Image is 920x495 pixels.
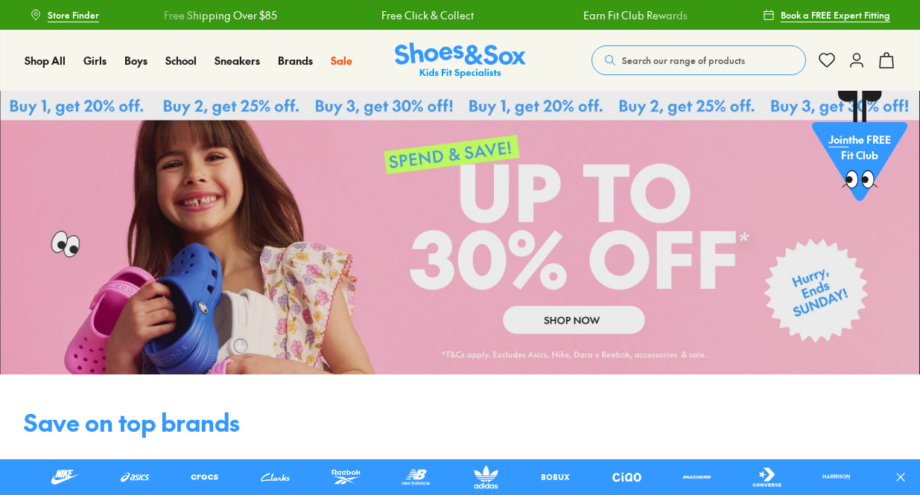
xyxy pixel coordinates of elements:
[395,42,526,79] img: SNS_Logo_Responsive.svg
[25,53,66,68] span: Shop All
[215,53,260,68] span: Sneakers
[124,53,147,68] span: Boys
[781,8,890,22] span: Book a FREE Expert Fitting
[331,53,352,68] span: Sale
[165,53,197,68] span: School
[582,7,686,23] a: Earn Fit Club Rewards
[30,1,99,28] a: Store Finder
[83,53,107,68] a: Girls
[215,53,260,68] a: Sneakers
[763,1,890,28] a: Book a FREE Expert Fitting
[165,53,197,68] a: School
[812,120,907,175] p: the FREE Fit Club
[124,53,147,68] a: Boys
[395,42,526,79] a: Shoes & Sox
[331,53,352,68] a: Sale
[381,7,473,23] a: Free Click & Collect
[162,7,276,23] a: Free Shipping Over $85
[83,53,107,68] span: Girls
[828,132,848,147] span: Join
[278,53,313,68] a: Brands
[622,54,745,67] span: Search our range of products
[591,45,806,75] button: Search our range of products
[48,8,99,22] span: Store Finder
[278,53,313,68] span: Brands
[25,53,66,68] a: Shop All
[812,90,907,209] a: Jointhe FREE Fit Club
